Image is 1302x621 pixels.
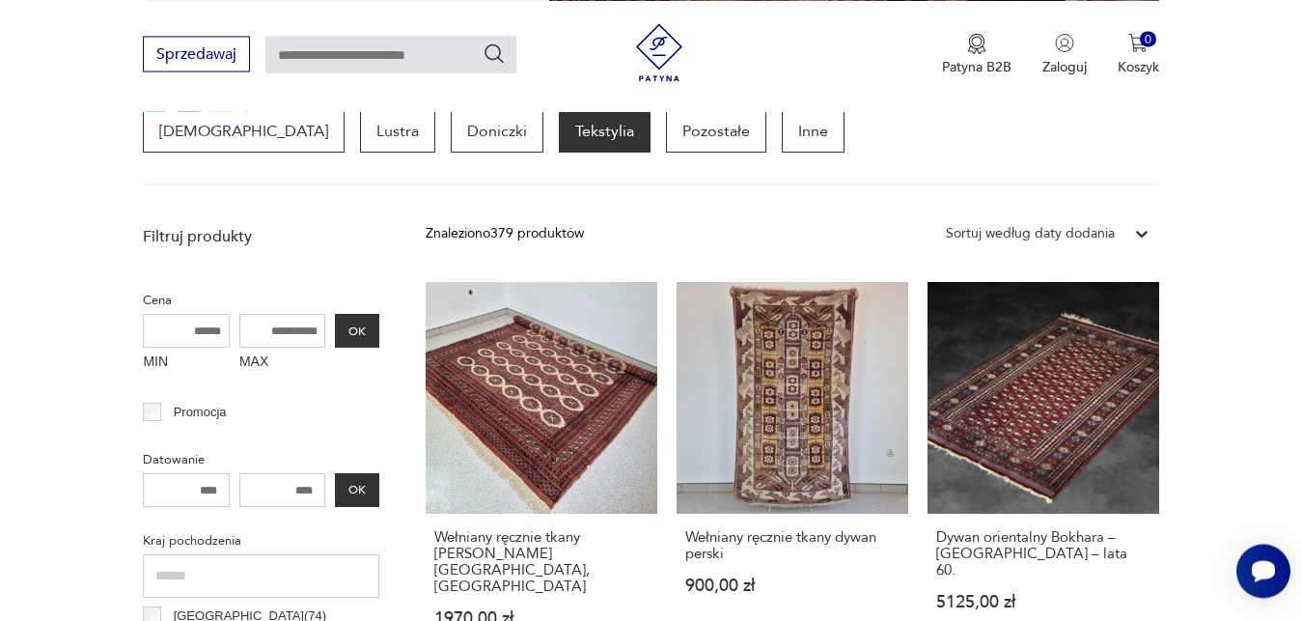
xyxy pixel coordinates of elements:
button: OK [335,314,379,348]
p: Zaloguj [1042,57,1087,75]
p: Kraj pochodzenia [143,530,379,551]
a: Lustra [360,110,435,153]
div: Znaleziono 379 produktów [426,223,584,244]
a: Tekstylia [559,110,651,153]
p: Cena [143,290,379,311]
iframe: Smartsupp widget button [1236,544,1290,598]
p: Filtruj produkty [143,226,379,247]
button: Sprzedawaj [143,36,250,71]
a: Ikona medaluPatyna B2B [942,33,1011,75]
h3: Wełniany ręcznie tkany dywan perski [685,529,900,562]
p: Promocja [174,402,227,423]
img: Ikonka użytkownika [1055,33,1074,52]
p: 900,00 zł [685,578,900,594]
a: Inne [782,110,845,153]
p: 5125,00 zł [936,594,1150,610]
button: 0Koszyk [1118,33,1159,75]
img: Ikona medalu [967,33,986,54]
h3: Wełniany ręcznie tkany [PERSON_NAME][GEOGRAPHIC_DATA], [GEOGRAPHIC_DATA] [434,529,649,595]
button: Zaloguj [1042,33,1087,75]
img: Patyna - sklep z meblami i dekoracjami vintage [630,23,688,81]
p: Patyna B2B [942,57,1011,75]
button: OK [335,473,379,507]
button: Patyna B2B [942,33,1011,75]
button: Szukaj [483,42,506,65]
label: MIN [143,348,230,379]
h3: Dywan orientalny Bokhara – [GEOGRAPHIC_DATA] – lata 60. [936,529,1150,579]
a: Sprzedawaj [143,48,250,62]
a: [DEMOGRAPHIC_DATA] [143,110,345,153]
label: MAX [239,348,326,379]
p: Datowanie [143,449,379,470]
div: 0 [1140,31,1156,47]
div: Sortuj według daty dodania [946,223,1115,244]
img: Ikona koszyka [1128,33,1148,52]
a: Doniczki [451,110,543,153]
a: Pozostałe [666,110,766,153]
p: Koszyk [1118,57,1159,75]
